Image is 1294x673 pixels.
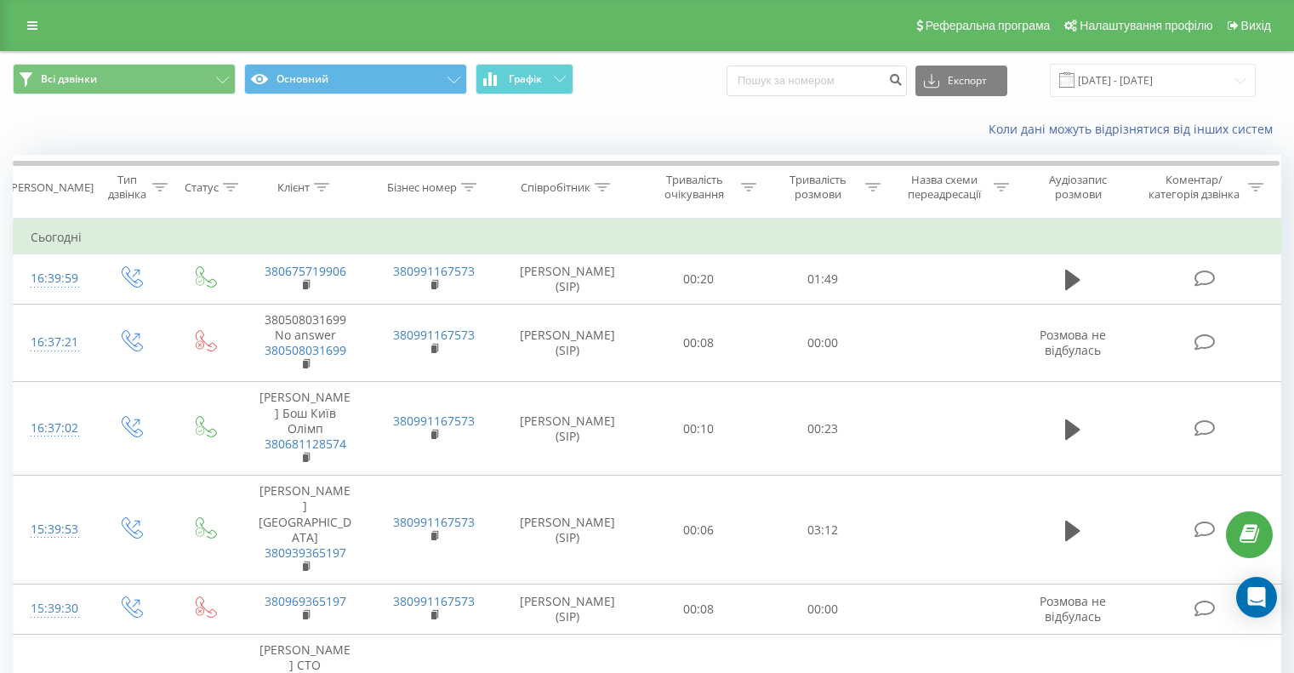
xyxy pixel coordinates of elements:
[776,173,861,202] div: Тривалість розмови
[107,173,147,202] div: Тип дзвінка
[900,173,989,202] div: Назва схеми переадресації
[499,476,637,585] td: [PERSON_NAME] (SIP)
[926,19,1051,32] span: Реферальна програма
[653,173,738,202] div: Тривалість очікування
[1040,327,1106,358] span: Розмова не відбулась
[387,180,457,195] div: Бізнес номер
[761,476,884,585] td: 03:12
[31,592,76,625] div: 15:39:30
[277,180,310,195] div: Клієнт
[13,64,236,94] button: Всі дзвінки
[241,476,369,585] td: [PERSON_NAME] [GEOGRAPHIC_DATA]
[476,64,573,94] button: Графік
[31,513,76,546] div: 15:39:53
[244,64,467,94] button: Основний
[499,304,637,382] td: [PERSON_NAME] (SIP)
[8,180,94,195] div: [PERSON_NAME]
[915,66,1007,96] button: Експорт
[393,413,475,429] a: 380991167573
[265,342,346,358] a: 380508031699
[1144,173,1244,202] div: Коментар/категорія дзвінка
[185,180,219,195] div: Статус
[761,254,884,304] td: 01:49
[499,382,637,476] td: [PERSON_NAME] (SIP)
[31,326,76,359] div: 16:37:21
[393,327,475,343] a: 380991167573
[761,585,884,634] td: 00:00
[509,73,542,85] span: Графік
[393,263,475,279] a: 380991167573
[499,254,637,304] td: [PERSON_NAME] (SIP)
[1029,173,1128,202] div: Аудіозапис розмови
[31,412,76,445] div: 16:37:02
[14,220,1281,254] td: Сьогодні
[761,382,884,476] td: 00:23
[761,304,884,382] td: 00:00
[1040,593,1106,625] span: Розмова не відбулась
[265,545,346,561] a: 380939365197
[393,514,475,530] a: 380991167573
[989,121,1281,137] a: Коли дані можуть відрізнятися вiд інших систем
[637,304,761,382] td: 00:08
[1241,19,1271,32] span: Вихід
[521,180,590,195] div: Співробітник
[41,72,97,86] span: Всі дзвінки
[31,262,76,295] div: 16:39:59
[637,382,761,476] td: 00:10
[637,585,761,634] td: 00:08
[265,593,346,609] a: 380969365197
[637,254,761,304] td: 00:20
[637,476,761,585] td: 00:06
[1080,19,1212,32] span: Налаштування профілю
[265,263,346,279] a: 380675719906
[241,382,369,476] td: [PERSON_NAME] Бош Київ Олімп
[265,436,346,452] a: 380681128574
[499,585,637,634] td: [PERSON_NAME] (SIP)
[1236,577,1277,618] div: Open Intercom Messenger
[393,593,475,609] a: 380991167573
[727,66,907,96] input: Пошук за номером
[241,304,369,382] td: 380508031699 No answer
